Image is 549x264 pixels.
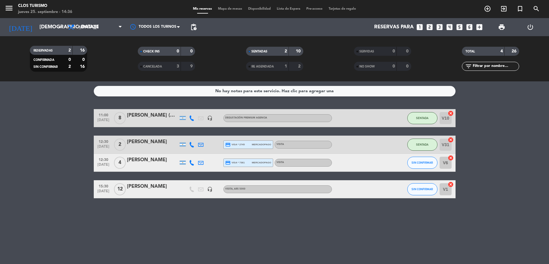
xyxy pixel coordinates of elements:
[190,7,215,11] span: Mis reservas
[96,145,111,152] span: [DATE]
[5,4,14,15] button: menu
[33,58,54,61] span: CONFIRMADA
[18,9,72,15] div: jueves 25. septiembre - 14:36
[251,50,267,53] span: SENTADAS
[500,5,507,12] i: exit_to_app
[143,65,162,68] span: CANCELADA
[252,161,271,165] span: mercadopago
[527,24,534,31] i: power_settings_new
[225,142,245,147] span: visa * 2745
[406,49,410,53] strong: 0
[127,156,178,164] div: [PERSON_NAME]
[393,64,395,68] strong: 0
[359,50,374,53] span: SERVIDAS
[215,7,245,11] span: Mapa de mesas
[56,24,63,31] i: arrow_drop_down
[33,65,58,68] span: SIN CONFIRMAR
[285,64,287,68] strong: 1
[407,183,437,195] button: SIN CONFIRMAR
[5,20,36,34] i: [DATE]
[359,65,375,68] span: NO SHOW
[114,112,126,124] span: 8
[448,137,454,143] i: cancel
[68,58,71,62] strong: 0
[80,64,86,69] strong: 16
[446,23,453,31] i: looks_4
[190,64,194,68] strong: 9
[68,64,71,69] strong: 2
[33,49,53,52] span: RESERVADAS
[472,63,519,70] input: Filtrar por nombre...
[436,23,443,31] i: looks_3
[407,157,437,169] button: SIN CONFIRMAR
[276,161,284,164] span: VISITA
[374,24,414,30] span: Reservas para
[96,138,111,145] span: 12:30
[416,116,428,120] span: SENTADA
[500,49,503,53] strong: 4
[465,63,472,70] i: filter_list
[225,142,231,147] i: credit_card
[177,64,179,68] strong: 3
[276,143,284,146] span: VISITA
[512,49,518,53] strong: 26
[127,138,178,146] div: [PERSON_NAME]
[68,48,71,52] strong: 2
[393,49,395,53] strong: 0
[251,65,274,68] span: RE AGENDADA
[274,7,303,11] span: Lista de Espera
[448,181,454,187] i: cancel
[225,188,245,190] span: VISITA
[215,88,334,95] div: No hay notas para este servicio. Haz clic para agregar una
[190,49,194,53] strong: 0
[412,161,433,164] span: SIN CONFIRMAR
[298,64,302,68] strong: 2
[516,18,544,36] div: LOG OUT
[207,187,213,192] i: headset_mic
[484,5,491,12] i: add_circle_outline
[406,64,410,68] strong: 0
[96,156,111,163] span: 12:30
[245,7,274,11] span: Disponibilidad
[285,49,287,53] strong: 2
[407,139,437,151] button: SENTADA
[426,23,434,31] i: looks_two
[18,3,72,9] div: Clos Turismo
[96,163,111,170] span: [DATE]
[114,139,126,151] span: 2
[498,24,505,31] span: print
[127,183,178,190] div: [PERSON_NAME]
[96,111,111,118] span: 11:00
[533,5,540,12] i: search
[448,110,454,116] i: cancel
[456,23,463,31] i: looks_5
[516,5,524,12] i: turned_in_not
[475,23,483,31] i: add_box
[326,7,359,11] span: Tarjetas de regalo
[252,143,271,146] span: mercadopago
[114,183,126,195] span: 12
[465,50,475,53] span: TOTAL
[412,187,433,191] span: SIN CONFIRMAR
[225,160,245,165] span: visa * 7361
[416,23,424,31] i: looks_one
[233,188,245,190] span: , ARS 5000
[416,143,428,146] span: SENTADA
[114,157,126,169] span: 4
[96,189,111,196] span: [DATE]
[80,48,86,52] strong: 16
[407,112,437,124] button: SENTADA
[96,118,111,125] span: [DATE]
[96,182,111,189] span: 15:30
[5,4,14,13] i: menu
[448,155,454,161] i: cancel
[225,160,231,165] i: credit_card
[303,7,326,11] span: Pre-acceso
[78,25,99,29] span: Almuerzo
[465,23,473,31] i: looks_6
[177,49,179,53] strong: 0
[82,58,86,62] strong: 0
[225,117,267,119] span: DEGUSTACIÓN PREMIUM AGENCIA
[296,49,302,53] strong: 10
[143,50,160,53] span: CHECK INS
